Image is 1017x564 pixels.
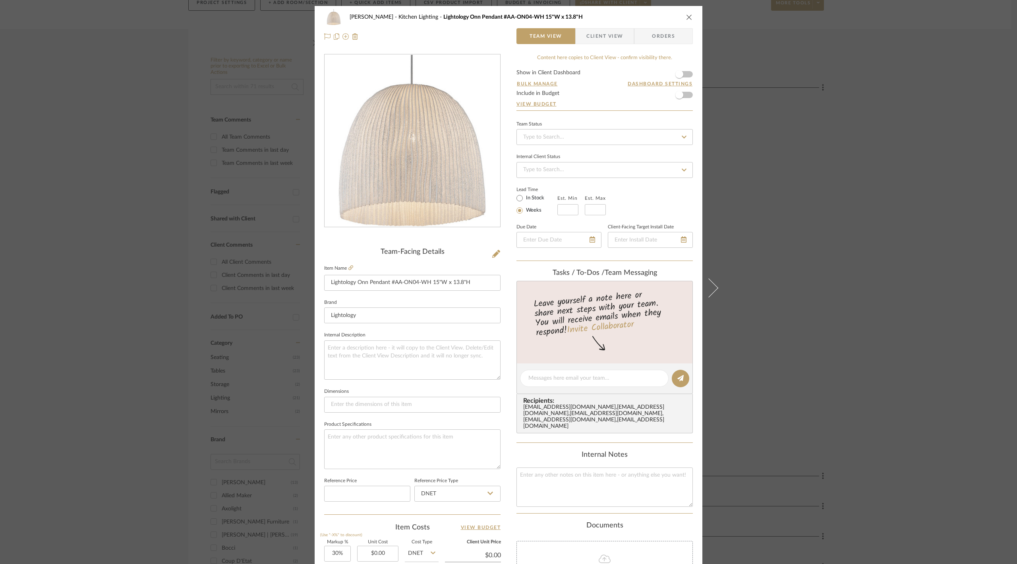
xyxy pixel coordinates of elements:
span: Tasks / To-Dos / [553,269,605,276]
label: Item Name [324,265,353,272]
span: [PERSON_NAME] [350,14,398,20]
label: Internal Description [324,333,365,337]
div: Team Status [516,122,542,126]
label: Brand [324,301,337,305]
button: Dashboard Settings [627,80,693,87]
div: Item Costs [324,523,501,532]
label: Unit Cost [357,540,398,544]
input: Enter Item Name [324,275,501,291]
span: Client View [586,28,623,44]
div: team Messaging [516,269,693,278]
label: Client-Facing Target Install Date [608,225,674,229]
input: Enter Install Date [608,232,693,248]
div: Content here copies to Client View - confirm visibility there. [516,54,693,62]
img: 8c0d8e1c-015a-4502-b1c5-c9540883f52e_436x436.jpg [326,55,499,227]
img: 8c0d8e1c-015a-4502-b1c5-c9540883f52e_48x40.jpg [324,9,343,25]
div: Leave yourself a note here or share next steps with your team. You will receive emails when they ... [516,286,694,340]
input: Type to Search… [516,129,693,145]
label: Est. Max [585,195,606,201]
label: Reference Price Type [414,479,458,483]
span: Kitchen Lighting [398,14,443,20]
button: close [686,14,693,21]
label: Client Unit Price [445,540,501,544]
input: Type to Search… [516,162,693,178]
mat-radio-group: Select item type [516,193,557,215]
div: [EMAIL_ADDRESS][DOMAIN_NAME] , [EMAIL_ADDRESS][DOMAIN_NAME] , [EMAIL_ADDRESS][DOMAIN_NAME] , [EMA... [523,404,689,430]
img: Remove from project [352,33,358,40]
label: Due Date [516,225,536,229]
label: Cost Type [405,540,439,544]
label: Reference Price [324,479,357,483]
div: 0 [325,55,500,227]
label: Weeks [524,207,541,214]
span: Team View [530,28,562,44]
div: Team-Facing Details [324,248,501,257]
label: Product Specifications [324,423,371,427]
div: Internal Client Status [516,155,560,159]
span: Lightology Onn Pendant #AA-ON04-WH 15"W x 13.8"H [443,14,583,20]
span: Orders [643,28,684,44]
div: Documents [516,522,693,530]
button: Bulk Manage [516,80,558,87]
label: Est. Min [557,195,578,201]
input: Enter Brand [324,307,501,323]
div: Internal Notes [516,451,693,460]
label: In Stock [524,195,544,202]
label: Lead Time [516,186,557,193]
span: Recipients: [523,397,689,404]
a: View Budget [461,523,501,532]
a: Invite Collaborator [567,318,634,338]
label: Markup % [324,540,351,544]
a: View Budget [516,101,693,107]
label: Dimensions [324,390,349,394]
input: Enter Due Date [516,232,601,248]
input: Enter the dimensions of this item [324,397,501,413]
